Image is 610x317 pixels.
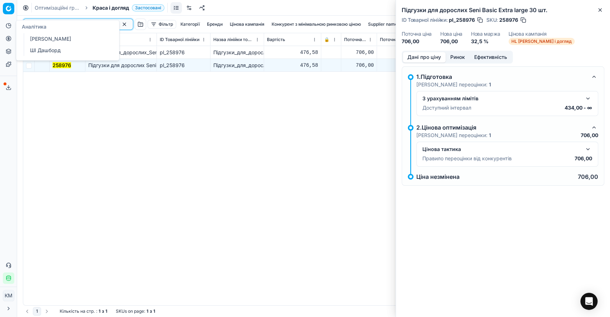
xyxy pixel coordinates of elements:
[160,62,207,69] div: pl_258976
[160,49,207,56] div: pl_258976
[403,52,446,62] button: Дані про ціну
[422,95,581,102] div: З урахуванням лімітів
[470,52,512,62] button: Ефективність
[440,31,462,36] dt: Нова ціна
[416,81,491,88] p: [PERSON_NAME] переоцінки:
[344,49,374,56] div: 706,00
[402,17,447,22] span: ID Товарної лінійки :
[147,308,148,314] strong: 1
[53,62,71,69] button: 258976
[422,146,581,153] div: Цінова тактика
[267,62,318,69] div: 476,58
[489,81,491,87] strong: 1
[446,52,470,62] button: Ринок
[213,49,261,56] div: Підгузки_для_дорослих_Seni_Basic_Еxtra_large_30_шт.
[565,104,592,111] p: 434,00 - ∞
[60,308,107,314] div: :
[43,307,51,316] button: Go to next page
[132,4,164,11] span: Застосовані
[269,20,364,29] button: Конкурент з мінімальною ринковою ціною
[88,49,220,55] span: Підгузки_для_дорослих_Seni_Basic_Еxtra_large_30_шт.
[416,174,460,180] p: Ціна незмінена
[440,38,462,45] dd: 706,00
[509,31,575,36] dt: Цінова кампанія
[60,308,95,314] span: Кількість на стр.
[365,20,400,29] button: Supplier name
[422,155,512,162] p: Правило переоцінки від конкурентів
[204,20,225,29] button: Бренди
[3,290,14,301] button: КM
[267,37,285,42] span: Вартість
[380,49,427,56] div: 706,00
[267,49,318,56] div: 476,58
[35,4,80,11] a: Оптимізаційні групи
[581,132,598,139] p: 706,00
[402,38,432,45] dd: 706,00
[93,4,129,11] span: Краса і догляд
[35,4,164,11] nav: breadcrumb
[499,16,518,24] span: 258976
[102,308,104,314] strong: з
[148,20,176,29] button: Фільтр
[153,308,155,314] strong: 1
[578,174,598,180] p: 706,00
[402,6,604,14] h2: Підгузки для дорослих Seni Basic Еxtra large 30 шт.
[575,155,592,162] p: 706,00
[160,37,199,42] span: ID Товарної лінійки
[178,20,203,29] button: Категорії
[23,307,51,316] nav: pagination
[486,17,498,22] span: SKU :
[471,31,500,36] dt: Нова маржа
[27,45,110,55] a: ШІ Дашборд
[33,307,41,316] button: 1
[416,123,587,132] div: 2.Цінова оптимізація
[416,72,587,81] div: 1.Підготовка
[150,308,152,314] strong: з
[116,308,145,314] span: SKUs on page :
[509,38,575,45] span: HL [PERSON_NAME] і догляд
[580,293,597,310] div: Open Intercom Messenger
[344,37,367,42] span: Поточна ціна
[99,308,100,314] strong: 1
[227,20,267,29] button: Цінова кампанія
[213,37,254,42] span: Назва лінійки товарів
[380,62,427,69] div: 706,00
[53,62,71,68] mark: 258976
[105,308,107,314] strong: 1
[416,132,491,139] p: [PERSON_NAME] переоцінки:
[449,16,475,24] span: pl_258976
[422,104,471,111] p: Доступний інтервал
[380,37,420,42] span: Поточна промо ціна
[402,31,432,36] dt: Поточна ціна
[471,38,500,45] dd: 32,5 %
[93,4,164,11] span: Краса і доглядЗастосовані
[213,62,261,69] div: Підгузки_для_дорослих_Seni_Basic_Еxtra_large_30_шт.
[27,34,110,44] a: [PERSON_NAME]
[88,62,214,68] span: Підгузки для дорослих Seni Basic Еxtra large 30 шт.
[489,132,491,138] strong: 1
[22,24,46,30] span: Аналітика
[23,307,31,316] button: Go to previous page
[324,37,329,42] span: 🔒
[344,62,374,69] div: 706,00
